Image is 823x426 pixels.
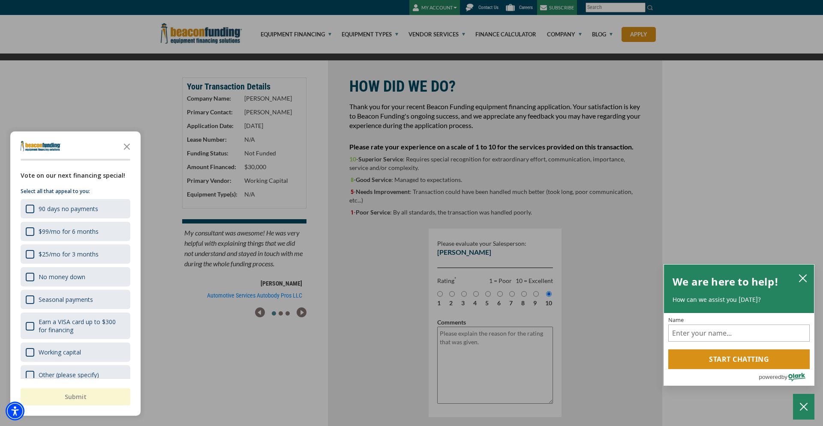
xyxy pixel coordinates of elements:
button: Close Chatbox [793,394,814,420]
p: Select all that appeal to you: [21,187,130,196]
div: Seasonal payments [39,295,93,304]
div: $99/mo for 6 months [21,222,130,241]
div: Working capital [21,343,130,362]
div: 90 days no payments [39,205,98,213]
div: Earn a VISA card up to $300 for financing [21,313,130,339]
img: Company logo [21,141,61,151]
div: 90 days no payments [21,199,130,218]
div: Seasonal payments [21,290,130,309]
a: Powered by Olark - open in a new tab [759,369,814,385]
input: Name [668,325,810,342]
button: Submit [21,388,130,405]
div: Other (please specify) [39,371,99,379]
div: Survey [10,131,141,416]
button: Start chatting [668,349,810,369]
div: Vote on our next financing special! [21,171,130,180]
div: Working capital [39,348,81,356]
span: by [781,372,787,382]
h2: We are here to help! [673,273,778,290]
div: $25/mo for 3 months [21,244,130,264]
button: close chatbox [796,272,810,285]
span: powered [759,372,781,382]
button: Close the survey [118,137,135,155]
div: Earn a VISA card up to $300 for financing [39,318,125,334]
div: olark chatbox [664,264,814,386]
div: No money down [21,267,130,286]
div: $25/mo for 3 months [39,250,99,258]
p: How can we assist you [DATE]? [673,295,805,304]
label: Name [668,318,810,323]
div: Accessibility Menu [6,402,24,420]
div: No money down [39,273,85,281]
div: Other (please specify) [21,365,130,384]
div: $99/mo for 6 months [39,227,99,235]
